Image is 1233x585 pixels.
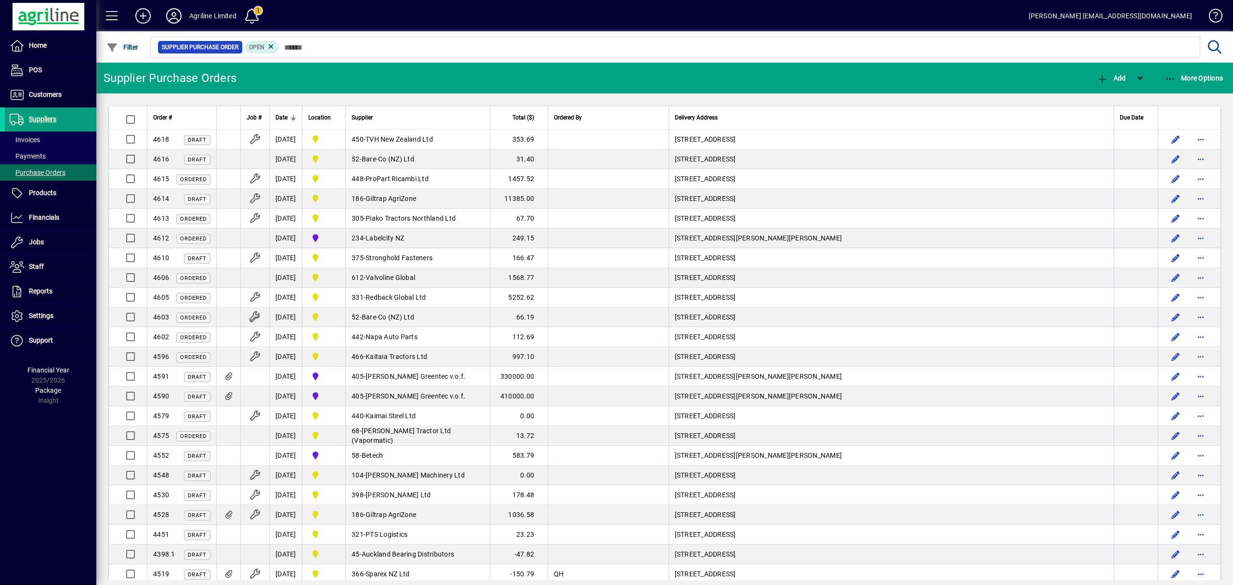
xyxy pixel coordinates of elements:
[1193,428,1208,443] button: More options
[352,531,364,538] span: 321
[128,7,158,25] button: Add
[490,367,548,386] td: 330000.00
[249,44,264,51] span: Open
[188,492,207,499] span: Draft
[153,112,210,123] div: Order #
[366,531,407,538] span: PTS Logistics
[153,392,169,400] span: 4590
[35,386,61,394] span: Package
[247,112,262,123] span: Job #
[345,248,490,268] td: -
[366,254,433,262] span: Stronghold Fasteners
[153,195,169,202] span: 4614
[308,173,340,185] span: Dargaville
[1168,151,1183,167] button: Edit
[669,485,1114,505] td: [STREET_ADDRESS]
[308,410,340,422] span: Dargaville
[352,452,360,459] span: 58
[308,311,340,323] span: Dargaville
[5,83,96,107] a: Customers
[1193,507,1208,522] button: More options
[153,112,172,123] span: Order #
[188,157,207,163] span: Draft
[345,130,490,149] td: -
[345,367,490,386] td: -
[269,386,302,406] td: [DATE]
[308,292,340,303] span: Dargaville
[269,169,302,189] td: [DATE]
[490,189,548,209] td: 11385.00
[1168,566,1183,582] button: Edit
[308,331,340,343] span: Dargaville
[1168,309,1183,325] button: Edit
[1193,250,1208,266] button: More options
[188,255,207,262] span: Draft
[1168,546,1183,562] button: Edit
[352,214,364,222] span: 305
[180,433,207,439] span: Ordered
[269,505,302,525] td: [DATE]
[1168,448,1183,463] button: Edit
[162,42,238,52] span: Supplier Purchase Order
[275,112,296,123] div: Date
[1193,369,1208,384] button: More options
[669,288,1114,307] td: [STREET_ADDRESS]
[490,307,548,327] td: 66.19
[5,206,96,230] a: Financials
[490,327,548,347] td: 112.69
[669,406,1114,426] td: [STREET_ADDRESS]
[188,473,207,479] span: Draft
[352,392,364,400] span: 405
[352,491,364,499] span: 398
[490,426,548,446] td: 13.72
[1193,132,1208,147] button: More options
[1168,507,1183,522] button: Edit
[345,525,490,545] td: -
[5,279,96,304] a: Reports
[490,288,548,307] td: 5252.62
[1193,467,1208,483] button: More options
[308,112,331,123] span: Location
[352,427,360,435] span: 68
[153,452,169,459] span: 4552
[1193,191,1208,206] button: More options
[366,471,465,479] span: [PERSON_NAME] Machinery Ltd
[345,327,490,347] td: -
[29,189,56,197] span: Products
[10,169,66,176] span: Purchase Orders
[345,189,490,209] td: -
[554,112,663,123] div: Ordered By
[188,196,207,202] span: Draft
[153,175,169,183] span: 4615
[352,274,364,281] span: 612
[308,469,340,481] span: Dargaville
[366,214,456,222] span: Piako Tractors Northland Ltd
[269,446,302,465] td: [DATE]
[554,112,582,123] span: Ordered By
[490,268,548,288] td: 1568.77
[352,234,364,242] span: 234
[29,336,53,344] span: Support
[308,509,340,520] span: Dargaville
[490,209,548,228] td: 67.70
[269,406,302,426] td: [DATE]
[366,135,433,143] span: TVH New Zealand Ltd
[188,453,207,459] span: Draft
[153,155,169,163] span: 4616
[1168,369,1183,384] button: Edit
[180,176,207,183] span: Ordered
[345,485,490,505] td: -
[308,112,340,123] div: Location
[29,263,44,270] span: Staff
[308,153,340,165] span: Dargaville
[269,268,302,288] td: [DATE]
[345,545,490,564] td: -
[269,367,302,386] td: [DATE]
[1168,132,1183,147] button: Edit
[180,315,207,321] span: Ordered
[669,130,1114,149] td: [STREET_ADDRESS]
[345,446,490,465] td: -
[29,213,59,221] span: Financials
[153,214,169,222] span: 4613
[366,293,426,301] span: Redback Global Ltd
